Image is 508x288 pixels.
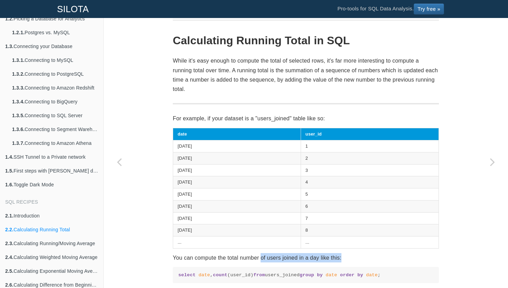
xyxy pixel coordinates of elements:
span: select [178,272,196,278]
span: order [340,272,355,278]
b: 2.3. [5,241,13,246]
th: date [173,128,301,140]
span: by [357,272,363,278]
a: Previous page: Introduction [104,35,135,288]
td: 5 [301,188,439,201]
span: date [366,272,377,278]
b: 2.5. [5,268,13,274]
span: group [300,272,314,278]
a: 1.3.3.Connecting to Amazon Redshift [7,81,103,95]
b: 1.5. [5,168,13,174]
b: 1.2. [5,16,13,21]
h1: Calculating Running Total in SQL [173,35,439,47]
td: 6 [301,200,439,212]
th: user_id [301,128,439,140]
b: 1.3.1. [12,57,25,63]
b: 1.3. [5,44,13,49]
td: ... [301,236,439,249]
span: from [253,272,265,278]
p: You can compute the total number of users joined in a day like this: [173,253,439,262]
span: count [213,272,227,278]
b: 1.3.3. [12,85,25,91]
td: 4 [301,176,439,188]
code: , (user_id) users_joined ; [178,272,433,278]
b: 2.1. [5,213,13,219]
td: [DATE] [173,176,301,188]
a: Try free » [414,3,444,15]
td: 7 [301,212,439,224]
p: For example, if your dataset is a "users_joined" table like so: [173,114,439,123]
iframe: Drift Widget Chat Controller [473,253,500,280]
td: [DATE] [173,140,301,152]
a: Next page: Calculating Running/Moving Average [477,35,508,288]
a: 1.3.4.Connecting to BigQuery [7,95,103,109]
a: SILOTA [52,0,94,18]
td: ... [173,236,301,249]
b: 1.4. [5,154,13,160]
td: 8 [301,224,439,236]
b: 1.3.4. [12,99,25,104]
b: 1.3.5. [12,113,25,118]
a: 1.3.5.Connecting to SQL Server [7,109,103,122]
a: 1.3.6.Connecting to Segment Warehouse [7,122,103,136]
a: 1.3.7.Connecting to Amazon Athena [7,136,103,150]
li: Pro-tools for SQL Data Analysis. [330,0,451,18]
p: While it's easy enough to compute the total of selected rows, it's far more interesting to comput... [173,56,439,94]
td: [DATE] [173,224,301,236]
b: 2.4. [5,254,13,260]
td: 1 [301,140,439,152]
span: by [317,272,323,278]
td: [DATE] [173,164,301,176]
b: 1.2.1. [12,30,25,35]
b: 1.3.6. [12,127,25,132]
a: 1.2.1.Postgres vs. MySQL [7,26,103,39]
span: date [326,272,337,278]
b: 2.6. [5,282,13,288]
a: 1.3.1.Connecting to MySQL [7,53,103,67]
b: 2.2. [5,227,13,232]
b: 1.3.7. [12,140,25,146]
td: [DATE] [173,200,301,212]
td: [DATE] [173,152,301,164]
td: [DATE] [173,212,301,224]
td: 2 [301,152,439,164]
b: 1.3.2. [12,71,25,77]
b: 1.6. [5,182,13,187]
a: 1.3.2.Connecting to PostgreSQL [7,67,103,81]
td: 3 [301,164,439,176]
td: [DATE] [173,188,301,201]
span: date [199,272,210,278]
